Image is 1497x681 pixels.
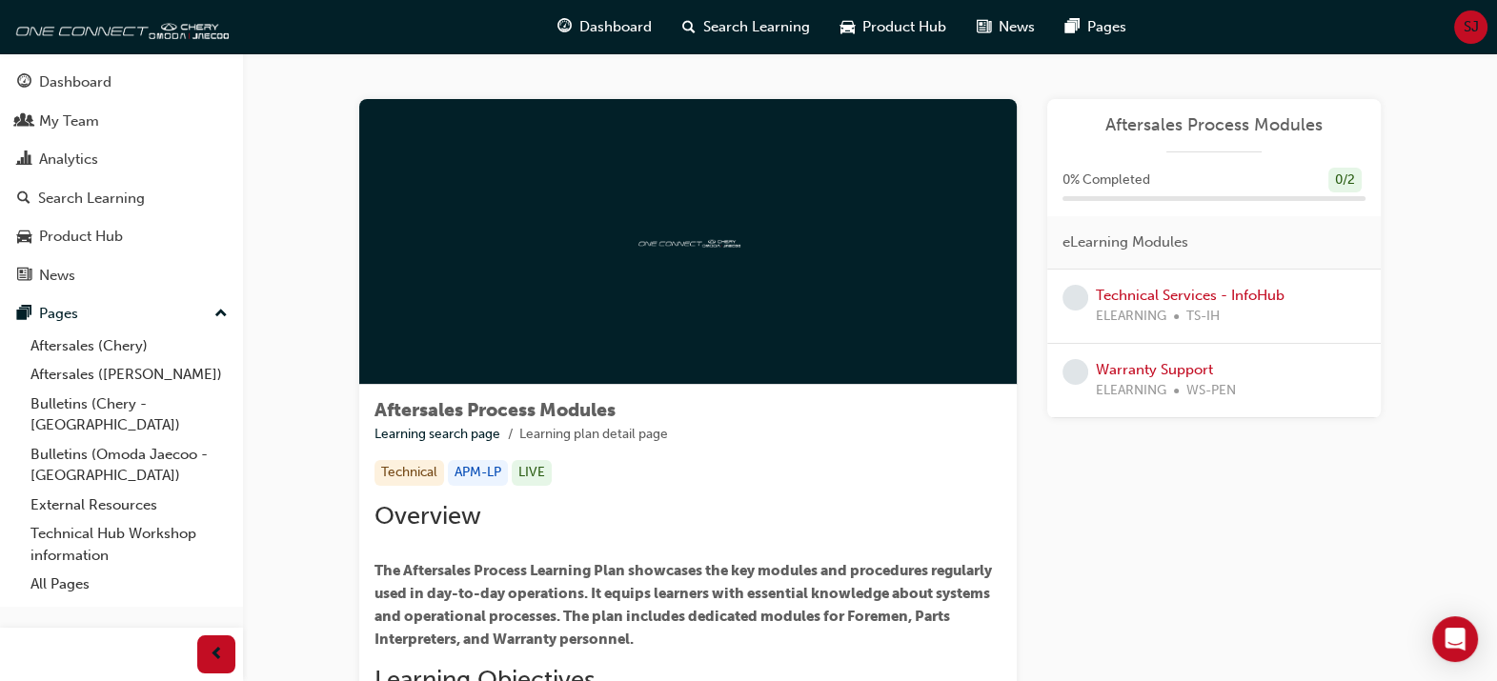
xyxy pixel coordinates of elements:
span: Product Hub [862,16,946,38]
span: guage-icon [17,74,31,91]
span: 0 % Completed [1062,170,1150,191]
span: The Aftersales Process Learning Plan showcases the key modules and procedures regularly used in d... [374,562,995,648]
span: pages-icon [17,306,31,323]
span: news-icon [17,268,31,285]
a: Technical Hub Workshop information [23,519,235,570]
div: Technical [374,460,444,486]
span: News [999,16,1035,38]
span: Pages [1087,16,1126,38]
div: 0 / 2 [1328,168,1362,193]
span: guage-icon [557,15,572,39]
a: All Pages [23,570,235,599]
span: up-icon [214,302,228,327]
button: SJ [1454,10,1487,44]
div: APM-LP [448,460,508,486]
span: eLearning Modules [1062,231,1188,253]
a: My Team [8,104,235,139]
span: people-icon [17,113,31,130]
a: Learning search page [374,426,500,442]
div: My Team [39,110,99,132]
div: Analytics [39,149,98,170]
a: Aftersales (Chery) [23,331,235,361]
span: Dashboard [579,16,652,38]
span: pages-icon [1065,15,1080,39]
a: Bulletins (Omoda Jaecoo - [GEOGRAPHIC_DATA]) [23,440,235,491]
a: news-iconNews [961,8,1050,47]
span: prev-icon [210,643,224,667]
div: Open Intercom Messenger [1432,616,1478,662]
span: Overview [374,501,481,531]
a: Aftersales ([PERSON_NAME]) [23,360,235,390]
span: TS-IH [1186,306,1220,328]
div: Pages [39,303,78,325]
a: Analytics [8,142,235,177]
a: Warranty Support [1096,361,1213,378]
a: Search Learning [8,181,235,216]
span: ELEARNING [1096,380,1166,402]
span: learningRecordVerb_NONE-icon [1062,285,1088,310]
a: guage-iconDashboard [542,8,667,47]
button: DashboardMy TeamAnalyticsSearch LearningProduct HubNews [8,61,235,296]
span: Search Learning [703,16,810,38]
a: Bulletins (Chery - [GEOGRAPHIC_DATA]) [23,390,235,440]
button: Pages [8,296,235,331]
img: oneconnect [636,232,740,250]
a: News [8,258,235,293]
span: news-icon [977,15,991,39]
span: ELEARNING [1096,306,1166,328]
span: chart-icon [17,151,31,169]
span: car-icon [840,15,855,39]
span: search-icon [682,15,696,39]
span: learningRecordVerb_NONE-icon [1062,359,1088,385]
a: Product Hub [8,219,235,254]
span: SJ [1464,16,1479,38]
li: Learning plan detail page [519,424,668,446]
span: Aftersales Process Modules [374,399,616,421]
span: search-icon [17,190,30,208]
a: Aftersales Process Modules [1062,114,1366,136]
a: car-iconProduct Hub [825,8,961,47]
a: Dashboard [8,65,235,100]
a: External Resources [23,491,235,520]
img: oneconnect [10,8,229,46]
a: Technical Services - InfoHub [1096,287,1285,304]
div: LIVE [512,460,552,486]
div: Dashboard [39,71,111,93]
div: News [39,265,75,287]
a: pages-iconPages [1050,8,1142,47]
span: car-icon [17,229,31,246]
a: search-iconSearch Learning [667,8,825,47]
div: Product Hub [39,226,123,248]
div: Search Learning [38,188,145,210]
span: WS-PEN [1186,380,1236,402]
